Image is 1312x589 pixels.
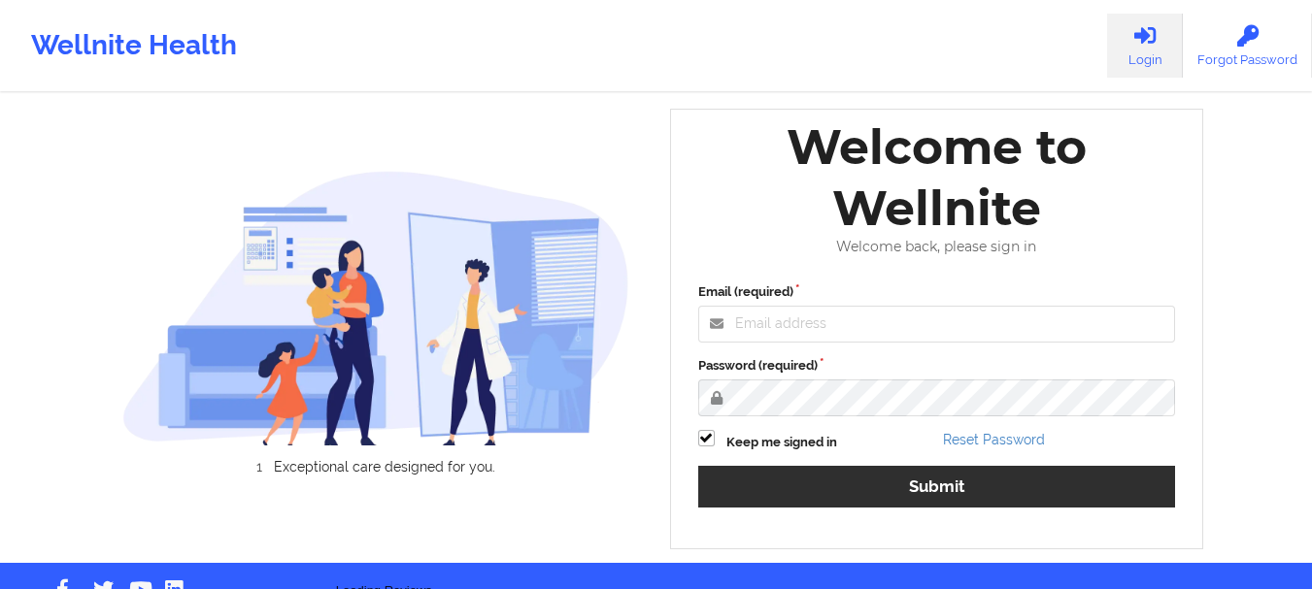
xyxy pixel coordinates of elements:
li: Exceptional care designed for you. [140,459,629,474]
label: Keep me signed in [726,433,837,452]
a: Reset Password [943,432,1045,447]
button: Submit [698,466,1176,507]
img: wellnite-auth-hero_200.c722682e.png [122,170,629,444]
input: Email address [698,306,1176,343]
a: Forgot Password [1183,14,1312,78]
label: Password (required) [698,356,1176,376]
div: Welcome back, please sign in [685,239,1190,255]
div: Welcome to Wellnite [685,116,1190,239]
a: Login [1107,14,1183,78]
label: Email (required) [698,282,1176,302]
